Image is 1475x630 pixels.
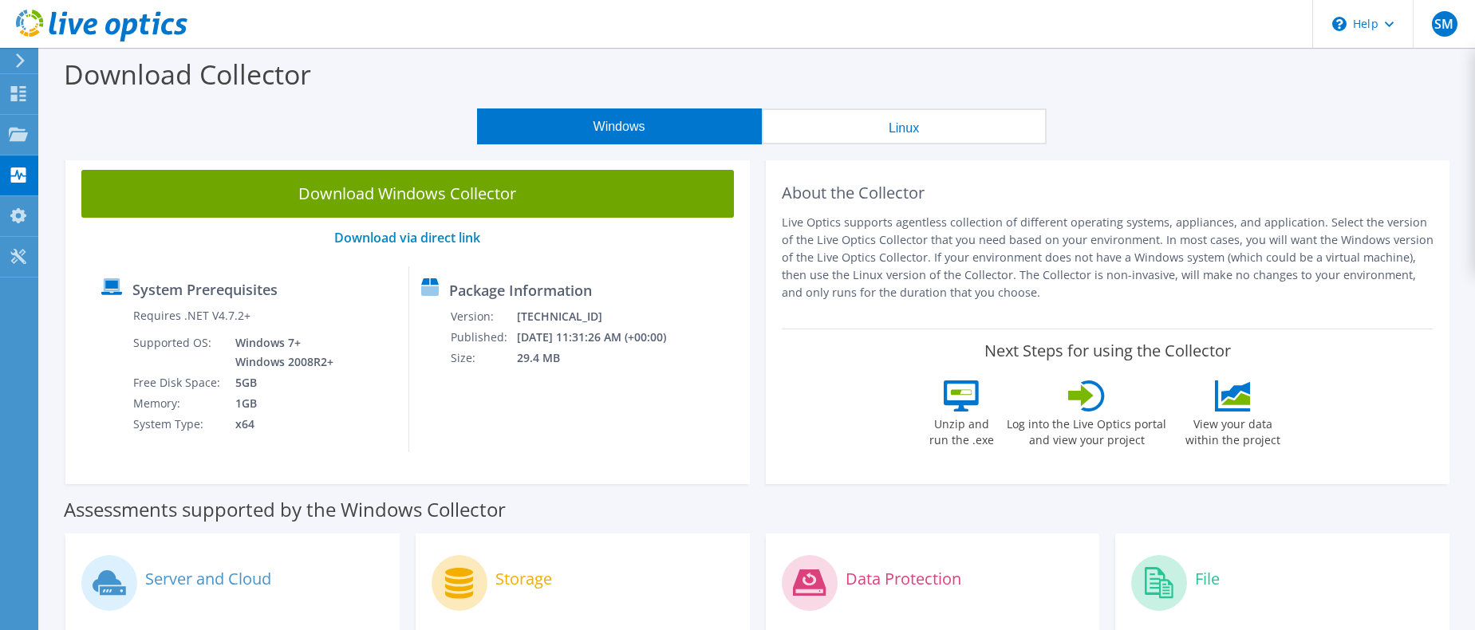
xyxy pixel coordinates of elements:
[64,502,506,518] label: Assessments supported by the Windows Collector
[984,341,1231,360] label: Next Steps for using the Collector
[1195,571,1220,587] label: File
[762,108,1047,144] button: Linux
[1006,411,1167,448] label: Log into the Live Optics portal and view your project
[145,571,271,587] label: Server and Cloud
[477,108,762,144] button: Windows
[1332,17,1347,31] svg: \n
[223,393,337,414] td: 1GB
[132,372,223,393] td: Free Disk Space:
[223,414,337,435] td: x64
[782,214,1434,301] p: Live Optics supports agentless collection of different operating systems, appliances, and applica...
[516,327,688,348] td: [DATE] 11:31:26 AM (+00:00)
[132,414,223,435] td: System Type:
[132,333,223,372] td: Supported OS:
[925,411,998,448] label: Unzip and run the .exe
[132,393,223,414] td: Memory:
[1175,411,1290,448] label: View your data within the project
[64,56,311,93] label: Download Collector
[223,333,337,372] td: Windows 7+ Windows 2008R2+
[516,306,688,327] td: [TECHNICAL_ID]
[782,183,1434,203] h2: About the Collector
[132,282,278,297] label: System Prerequisites
[334,229,480,246] a: Download via direct link
[133,308,250,324] label: Requires .NET V4.7.2+
[450,327,516,348] td: Published:
[846,571,961,587] label: Data Protection
[495,571,552,587] label: Storage
[450,306,516,327] td: Version:
[223,372,337,393] td: 5GB
[81,170,734,218] a: Download Windows Collector
[449,282,592,298] label: Package Information
[450,348,516,368] td: Size:
[1432,11,1457,37] span: SM
[516,348,688,368] td: 29.4 MB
